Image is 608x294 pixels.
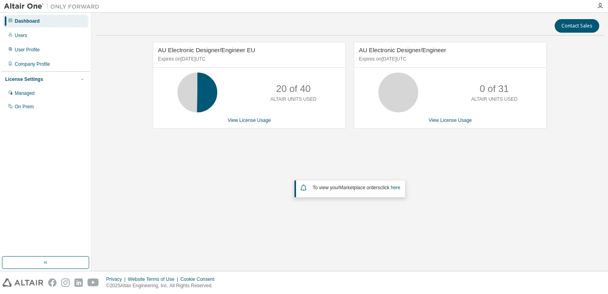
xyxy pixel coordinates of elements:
[158,56,339,63] p: Expires on [DATE] UTC
[391,185,400,190] a: here
[270,96,316,103] p: ALTAIR UNITS USED
[15,61,50,67] div: Company Profile
[180,276,219,282] div: Cookie Consent
[228,118,271,123] a: View License Usage
[74,278,83,287] img: linkedin.svg
[88,278,99,287] img: youtube.svg
[339,185,380,190] em: Marketplace orders
[480,82,509,96] p: 0 of 31
[359,47,446,53] span: AU Electronic Designer/Engineer
[429,118,472,123] a: View License Usage
[15,90,35,96] div: Managed
[359,56,540,63] p: Expires on [DATE] UTC
[15,104,34,110] div: On Prem
[15,32,27,39] div: Users
[158,47,255,53] span: AU Electronic Designer/Engineer EU
[106,282,219,289] p: © 2025 Altair Engineering, Inc. All Rights Reserved.
[555,19,599,33] button: Contact Sales
[276,82,311,96] p: 20 of 40
[61,278,70,287] img: instagram.svg
[15,18,40,24] div: Dashboard
[128,276,180,282] div: Website Terms of Use
[15,47,40,53] div: User Profile
[5,76,43,82] div: License Settings
[313,185,400,190] span: To view your click
[106,276,128,282] div: Privacy
[471,96,517,103] p: ALTAIR UNITS USED
[48,278,57,287] img: facebook.svg
[2,278,43,287] img: altair_logo.svg
[4,2,103,10] img: Altair One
